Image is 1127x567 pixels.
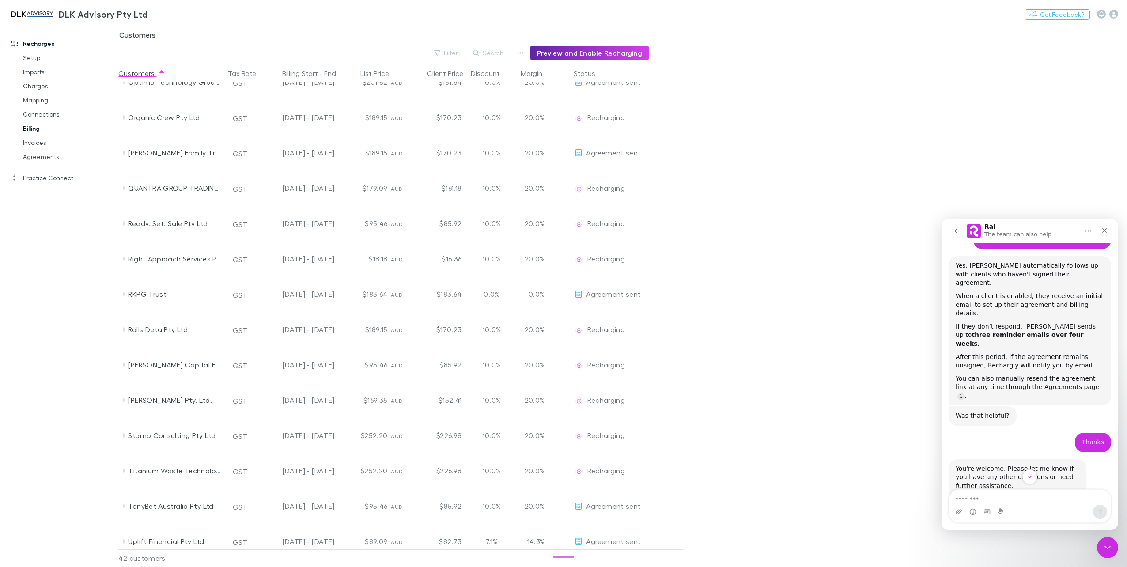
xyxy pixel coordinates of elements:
[412,347,465,382] div: $85.92
[391,256,403,263] span: AUD
[229,323,251,337] button: GST
[128,418,222,453] div: Stomp Consulting Pty Ltd
[587,396,625,404] span: Recharging
[262,418,334,453] div: [DATE] - [DATE]
[522,430,545,441] p: 20.0%
[412,524,465,559] div: $82.73
[262,206,334,241] div: [DATE] - [DATE]
[59,9,147,19] h3: DLK Advisory Pty Ltd
[587,325,625,333] span: Recharging
[575,114,583,123] img: Recharging
[574,64,606,82] button: Status
[360,64,400,82] div: List Price
[338,241,391,276] div: $18.18
[391,115,403,121] span: AUD
[465,206,518,241] div: 10.0%
[128,100,222,135] div: Organic Crew Pty Ltd
[2,171,123,185] a: Practice Connect
[262,347,334,382] div: [DATE] - [DATE]
[128,453,222,488] div: Titanium Waste Technology Limited
[522,536,545,547] p: 14.3%
[522,395,545,405] p: 20.0%
[118,206,687,241] div: Ready. Set. Sale Pty LtdGST[DATE] - [DATE]$95.46AUD$85.9210.0%20.0%EditRechargingRecharging
[465,347,518,382] div: 10.0%
[587,431,625,439] span: Recharging
[391,362,403,369] span: AUD
[4,4,153,25] a: DLK Advisory Pty Ltd
[575,326,583,335] img: Recharging
[942,219,1118,530] iframe: Intercom live chat
[128,524,222,559] div: Uplift Financial Pty Ltd
[229,394,251,408] button: GST
[521,64,553,82] div: Margin
[575,361,583,370] img: Recharging
[338,382,391,418] div: $169.35
[128,64,222,100] div: Optima Technology Group (Operations) Pty Ltd
[575,432,583,441] img: Recharging
[412,64,465,100] div: $181.64
[465,64,518,100] div: 10.0%
[412,382,465,418] div: $152.41
[118,347,687,382] div: [PERSON_NAME] Capital Family TrustGST[DATE] - [DATE]$95.46AUD$85.9210.0%20.0%EditRechargingRechar...
[522,465,545,476] p: 20.0%
[587,113,625,121] span: Recharging
[412,135,465,170] div: $170.23
[229,111,251,125] button: GST
[262,135,334,170] div: [DATE] - [DATE]
[128,206,222,241] div: Ready. Set. Sale Pty Ltd
[469,48,509,58] button: Search
[522,77,545,87] p: 20.0%
[338,64,391,100] div: $201.82
[119,30,155,42] span: Customers
[118,241,687,276] div: Right Approach Services Pty LtdGST[DATE] - [DATE]$18.18AUD$16.3610.0%20.0%EditRechargingRecharging
[229,253,251,267] button: GST
[229,182,251,196] button: GST
[262,100,334,135] div: [DATE] - [DATE]
[118,64,687,100] div: Optima Technology Group (Operations) Pty LtdGST[DATE] - [DATE]$201.82AUD$181.6410.0%20.0%EditAgre...
[465,170,518,206] div: 10.0%
[575,467,583,476] img: Recharging
[465,453,518,488] div: 10.0%
[229,147,251,161] button: GST
[128,170,222,206] div: QUANTRA GROUP TRADING PTY LTD
[338,488,391,524] div: $95.46
[9,9,55,19] img: DLK Advisory Pty Ltd's Logo
[465,382,518,418] div: 10.0%
[587,184,625,192] span: Recharging
[262,312,334,347] div: [DATE] - [DATE]
[465,241,518,276] div: 10.0%
[465,418,518,453] div: 10.0%
[522,289,545,299] p: 0.0%
[229,76,251,90] button: GST
[229,500,251,514] button: GST
[262,453,334,488] div: [DATE] - [DATE]
[128,488,222,524] div: TonyBet Australia Pty Ltd
[587,219,625,227] span: Recharging
[229,288,251,302] button: GST
[338,418,391,453] div: $252.20
[465,488,518,524] div: 10.0%
[412,170,465,206] div: $161.18
[128,312,222,347] div: Rolls Data Pty Ltd
[412,100,465,135] div: $170.23
[338,135,391,170] div: $189.15
[587,360,625,369] span: Recharging
[465,100,518,135] div: 10.0%
[14,93,123,107] a: Mapping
